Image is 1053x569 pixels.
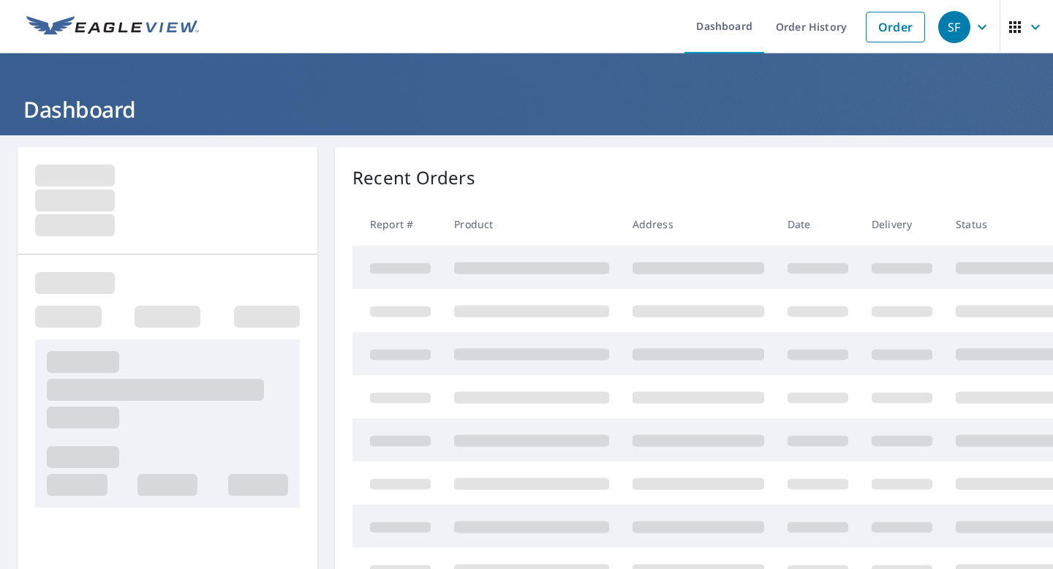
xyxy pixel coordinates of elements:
[442,203,621,246] th: Product
[866,12,925,42] a: Order
[352,165,475,191] p: Recent Orders
[938,11,970,43] div: SF
[860,203,944,246] th: Delivery
[26,16,199,38] img: EV Logo
[776,203,860,246] th: Date
[621,203,776,246] th: Address
[352,203,442,246] th: Report #
[18,94,1035,124] h1: Dashboard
